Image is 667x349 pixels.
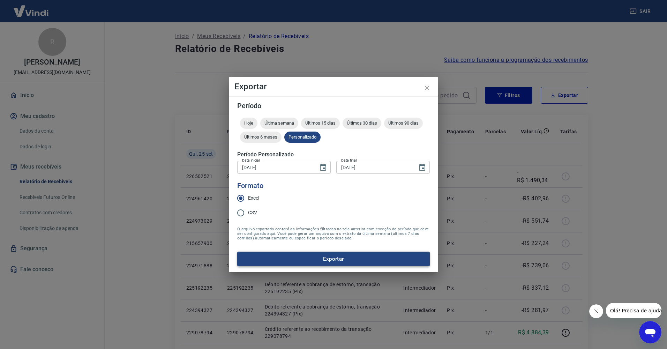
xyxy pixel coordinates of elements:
button: Choose date, selected date is 24 de set de 2025 [316,161,330,174]
h5: Período [237,102,430,109]
input: DD/MM/YYYY [237,161,313,174]
iframe: Fechar mensagem [589,304,603,318]
span: Últimos 6 meses [240,134,282,140]
legend: Formato [237,181,263,191]
h4: Exportar [234,82,433,91]
span: Olá! Precisa de ajuda? [4,5,59,10]
div: Últimos 6 meses [240,132,282,143]
input: DD/MM/YYYY [336,161,412,174]
span: Personalizado [284,134,321,140]
span: Excel [248,194,259,202]
span: CSV [248,209,257,216]
div: Últimos 30 dias [343,118,381,129]
button: Exportar [237,252,430,266]
span: Últimos 15 dias [301,120,340,126]
button: close [419,80,435,96]
span: O arquivo exportado conterá as informações filtradas na tela anterior com exceção do período que ... [237,227,430,240]
div: Últimos 15 dias [301,118,340,129]
div: Última semana [260,118,298,129]
iframe: Mensagem da empresa [606,303,661,318]
div: Hoje [240,118,257,129]
h5: Período Personalizado [237,151,430,158]
iframe: Botão para abrir a janela de mensagens [639,321,661,343]
label: Data inicial [242,158,260,163]
span: Hoje [240,120,257,126]
div: Personalizado [284,132,321,143]
span: Últimos 30 dias [343,120,381,126]
label: Data final [341,158,357,163]
div: Últimos 90 dias [384,118,423,129]
button: Choose date, selected date is 25 de set de 2025 [415,161,429,174]
span: Última semana [260,120,298,126]
span: Últimos 90 dias [384,120,423,126]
